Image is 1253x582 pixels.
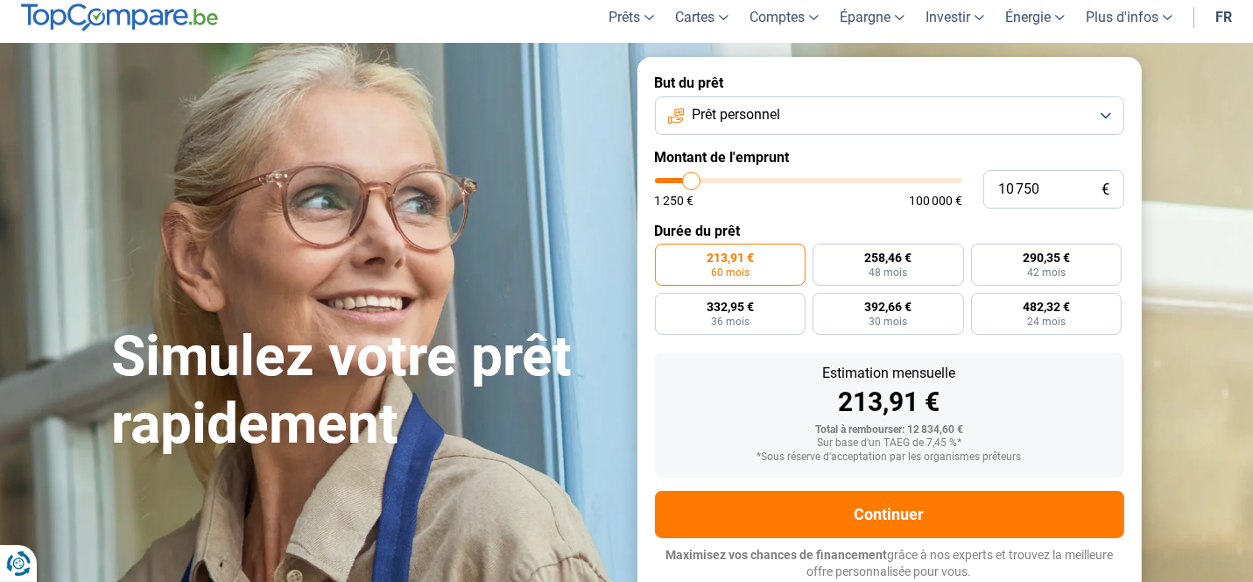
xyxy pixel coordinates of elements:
[655,195,694,207] span: 1 250 €
[864,252,912,264] span: 258,46 €
[692,105,780,124] span: Prêt personnel
[1023,252,1070,264] span: 290,35 €
[1102,182,1110,197] span: €
[21,4,218,32] img: TopCompare
[655,223,1124,239] label: Durée du prêt
[707,252,754,264] span: 213,91 €
[669,424,1110,436] div: Total à rembourser: 12 834,60 €
[711,267,750,278] span: 60 mois
[869,316,907,327] span: 30 mois
[711,316,750,327] span: 36 mois
[669,437,1110,450] div: Sur base d'un TAEG de 7,45 %*
[1023,301,1070,313] span: 482,32 €
[112,323,616,458] h1: Simulez votre prêt rapidement
[655,149,1124,166] label: Montant de l'emprunt
[669,451,1110,464] div: *Sous réserve d'acceptation par les organismes prêteurs
[1027,267,1066,278] span: 42 mois
[1027,316,1066,327] span: 24 mois
[655,75,1124,91] label: But du prêt
[655,547,1124,581] p: grâce à nos experts et trouvez la meilleure offre personnalisée pour vous.
[669,389,1110,415] div: 213,91 €
[869,267,907,278] span: 48 mois
[707,301,754,313] span: 332,95 €
[665,548,887,562] span: Maximisez vos chances de financement
[655,96,1124,135] button: Prêt personnel
[669,366,1110,380] div: Estimation mensuelle
[655,491,1124,538] button: Continuer
[909,195,962,207] span: 100 000 €
[864,301,912,313] span: 392,66 €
